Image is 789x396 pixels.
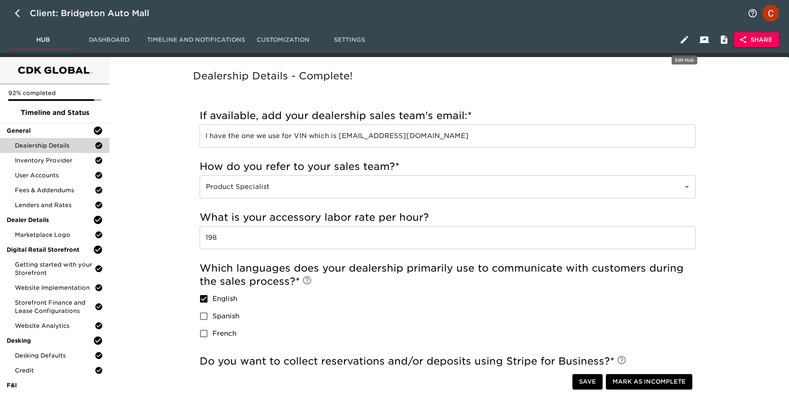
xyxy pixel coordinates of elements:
span: Mark as Incomplete [613,377,686,387]
span: Dealer Details [7,216,93,224]
h5: Dealership Details - Complete! [193,69,702,83]
span: Inventory Provider [15,156,95,165]
button: Save [572,375,603,390]
span: Website Analytics [15,322,95,330]
span: Desking [7,336,93,345]
button: Open [681,181,693,193]
button: Mark as Incomplete [606,375,692,390]
span: Fees & Addendums [15,186,95,194]
span: User Accounts [15,171,95,179]
span: Digital Retail Storefront [7,246,93,254]
span: Credit [15,366,95,375]
input: Example: $120 [200,226,696,249]
span: Lenders and Rates [15,201,95,209]
h5: How do you refer to your sales team? [200,160,696,173]
span: General [7,126,93,135]
h5: Which languages does your dealership primarily use to communicate with customers during the sales... [200,262,696,288]
span: Storefront Finance and Lease Configurations [15,298,95,315]
span: Marketplace Logo [15,231,95,239]
span: Website Implementation [15,284,95,292]
p: 92% completed [8,89,101,97]
span: Getting started with your Storefront [15,260,95,277]
span: Customization [255,35,311,45]
span: F&I [7,381,103,389]
span: Timeline and Status [7,108,103,118]
span: Hub [15,35,71,45]
span: Timeline and Notifications [147,35,245,45]
input: Example: salesteam@cdkford.com [200,124,696,148]
div: Client: Bridgeton Auto Mall [30,7,161,20]
h5: If available, add your dealership sales team's email: [200,109,696,122]
h5: Do you want to collect reservations and/or deposits using Stripe for Business? [200,355,696,368]
span: French [212,329,236,339]
span: Dashboard [81,35,137,45]
span: Settings [321,35,377,45]
button: Share [734,32,779,48]
img: Profile [763,5,779,21]
button: notifications [743,3,763,23]
span: Spanish [212,311,239,321]
span: Save [579,377,596,387]
h5: What is your accessory labor rate per hour? [200,211,696,224]
span: English [212,294,237,304]
span: Dealership Details [15,141,95,150]
span: Desking Defaults [15,351,95,360]
span: Share [741,35,772,45]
